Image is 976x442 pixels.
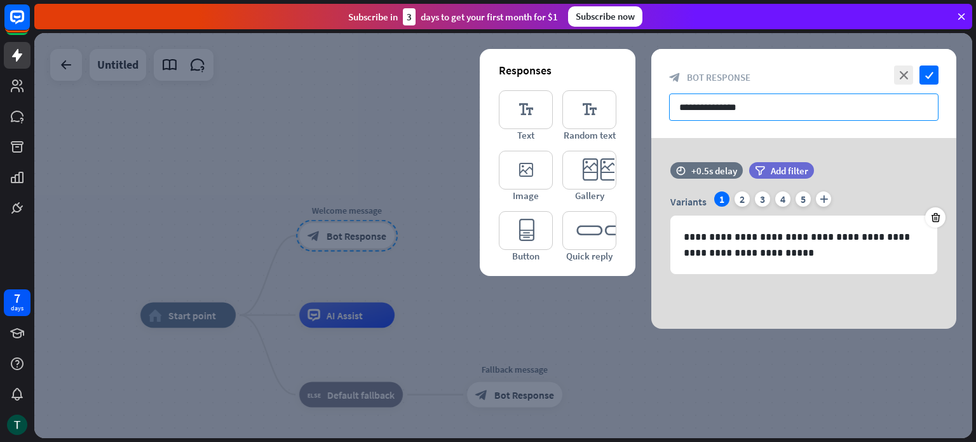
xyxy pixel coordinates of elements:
div: Subscribe in days to get your first month for $1 [348,8,558,25]
i: time [676,166,686,175]
div: 1 [714,191,729,207]
div: days [11,304,24,313]
div: 7 [14,293,20,304]
div: 5 [796,191,811,207]
div: Subscribe now [568,6,642,27]
i: plus [816,191,831,207]
span: Variants [670,195,707,208]
div: 2 [735,191,750,207]
i: filter [755,166,765,176]
span: Add filter [771,165,808,177]
div: +0.5s delay [691,165,737,177]
button: Open LiveChat chat widget [10,5,48,43]
div: 4 [775,191,790,207]
i: check [919,66,939,85]
span: Bot Response [687,71,750,83]
div: 3 [403,8,416,25]
div: 3 [755,191,770,207]
a: 7 days [4,289,30,316]
i: block_bot_response [669,72,681,83]
i: close [894,66,913,85]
